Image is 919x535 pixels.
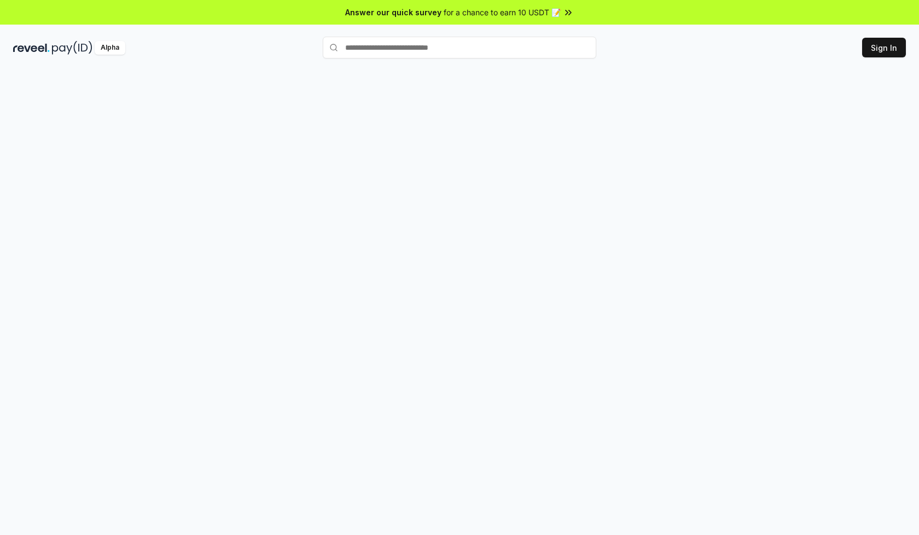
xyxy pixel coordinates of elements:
[444,7,561,18] span: for a chance to earn 10 USDT 📝
[52,41,92,55] img: pay_id
[862,38,906,57] button: Sign In
[13,41,50,55] img: reveel_dark
[95,41,125,55] div: Alpha
[345,7,441,18] span: Answer our quick survey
